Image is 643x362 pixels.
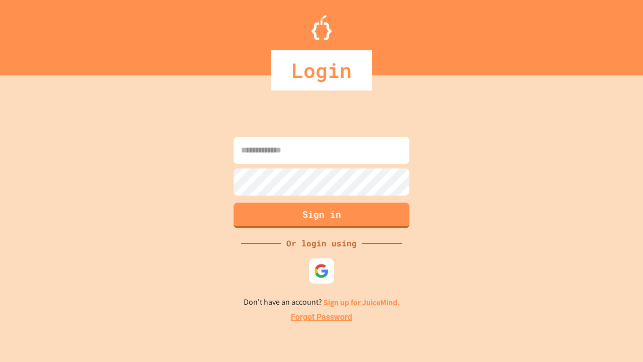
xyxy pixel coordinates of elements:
[281,237,362,249] div: Or login using
[271,50,372,90] div: Login
[234,203,409,228] button: Sign in
[244,296,400,309] p: Don't have an account?
[311,15,332,40] img: Logo.svg
[291,311,352,323] a: Forgot Password
[314,263,329,279] img: google-icon.svg
[324,297,400,308] a: Sign up for JuiceMind.
[560,278,633,321] iframe: chat widget
[601,322,633,352] iframe: chat widget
